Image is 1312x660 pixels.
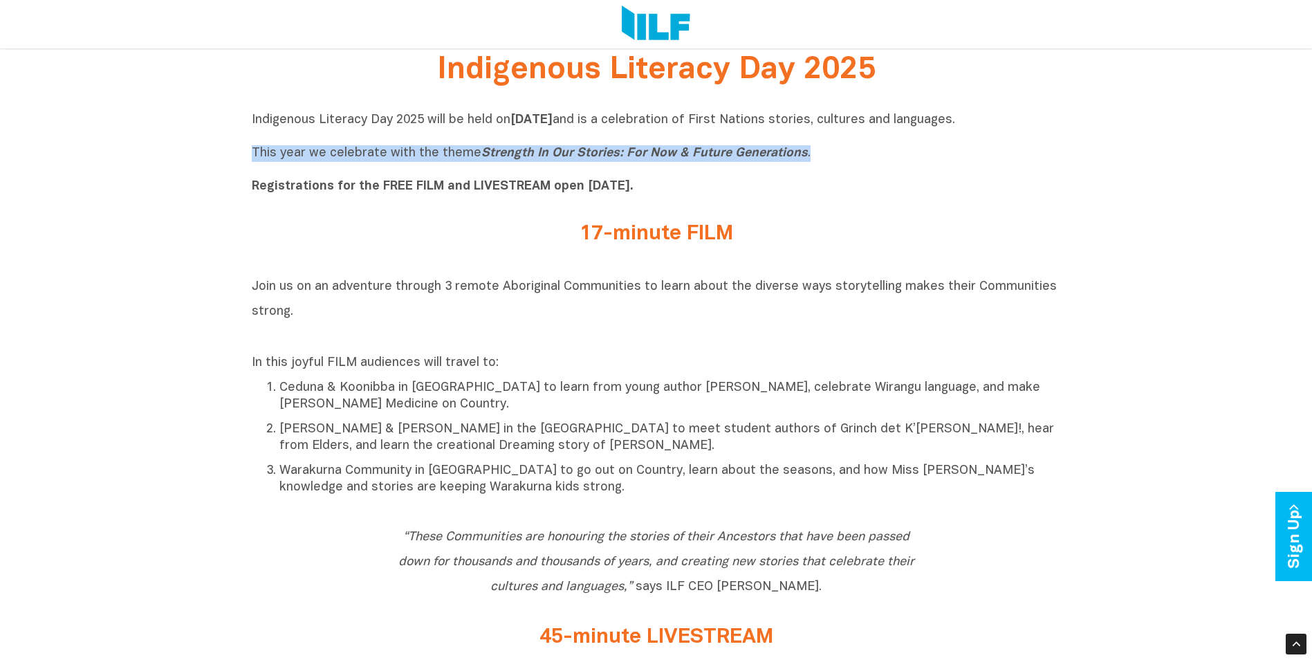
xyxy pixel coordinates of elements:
[279,380,1061,413] p: Ceduna & Koonibba in [GEOGRAPHIC_DATA] to learn from young author [PERSON_NAME], celebrate Wirang...
[510,114,553,126] b: [DATE]
[252,281,1057,318] span: Join us on an adventure through 3 remote Aboriginal Communities to learn about the diverse ways s...
[398,531,914,593] span: says ILF CEO [PERSON_NAME].
[1286,634,1306,654] div: Scroll Back to Top
[622,6,690,43] img: Logo
[279,463,1061,496] p: Warakurna Community in [GEOGRAPHIC_DATA] to go out on Country, learn about the seasons, and how M...
[252,355,1061,372] p: In this joyful FILM audiences will travel to:
[252,181,634,192] b: Registrations for the FREE FILM and LIVESTREAM open [DATE].
[397,223,916,246] h2: 17-minute FILM
[481,147,808,159] i: Strength In Our Stories: For Now & Future Generations
[398,531,914,593] i: “These Communities are honouring the stories of their Ancestors that have been passed down for th...
[397,626,916,649] h2: 45-minute LIVESTREAM
[279,421,1061,455] p: [PERSON_NAME] & [PERSON_NAME] in the [GEOGRAPHIC_DATA] to meet student authors of Grinch det K’[P...
[437,56,876,84] span: Indigenous Literacy Day 2025
[252,112,1061,195] p: Indigenous Literacy Day 2025 will be held on and is a celebration of First Nations stories, cultu...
